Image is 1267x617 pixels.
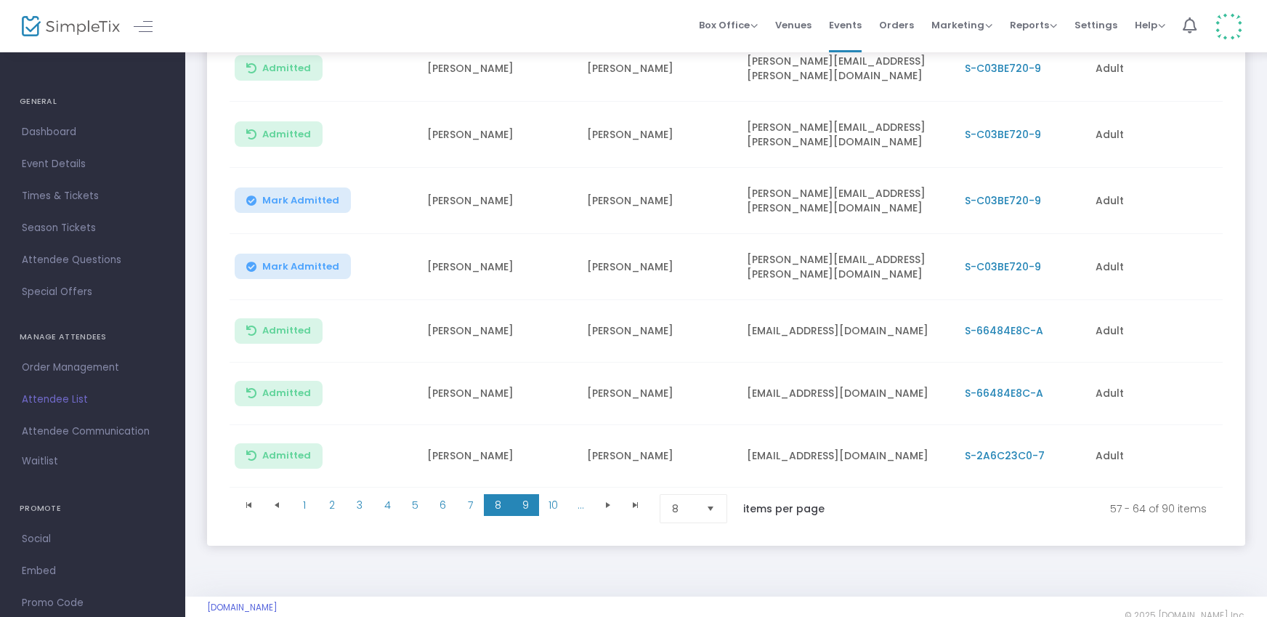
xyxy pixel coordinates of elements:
kendo-pager-info: 57 - 64 of 90 items [855,494,1207,523]
span: Page 1 [291,494,318,516]
span: Go to the previous page [271,499,283,511]
span: Page 4 [373,494,401,516]
span: Times & Tickets [22,187,163,206]
span: Go to the next page [594,494,622,516]
label: items per page [743,501,825,516]
td: [PERSON_NAME] [578,425,738,488]
button: Admitted [235,121,323,147]
td: [PERSON_NAME] [578,36,738,102]
span: Season Tickets [22,219,163,238]
span: Social [22,530,163,549]
td: [EMAIL_ADDRESS][DOMAIN_NAME] [738,425,956,488]
span: Settings [1074,7,1117,44]
span: S-C03BE720-9 [965,127,1041,142]
span: Waitlist [22,454,58,469]
span: Attendee List [22,390,163,409]
span: Mark Admitted [262,195,339,206]
span: Orders [879,7,914,44]
span: Embed [22,562,163,581]
span: Go to the last page [622,494,649,516]
span: Go to the first page [243,499,255,511]
button: Mark Admitted [235,187,351,213]
td: Adult [1087,102,1247,168]
span: Venues [775,7,811,44]
span: Promo Code [22,594,163,613]
td: [PERSON_NAME][EMAIL_ADDRESS][PERSON_NAME][DOMAIN_NAME] [738,36,956,102]
span: S-2A6C23C0-7 [965,448,1045,463]
span: Go to the previous page [263,494,291,516]
button: Admitted [235,443,323,469]
h4: MANAGE ATTENDEES [20,323,166,352]
span: Page 5 [401,494,429,516]
td: [PERSON_NAME] [578,102,738,168]
span: Go to the first page [235,494,263,516]
td: [PERSON_NAME] [418,36,578,102]
span: Event Details [22,155,163,174]
span: Events [829,7,862,44]
span: Special Offers [22,283,163,302]
td: [PERSON_NAME] [578,168,738,234]
td: Adult [1087,425,1247,488]
td: [PERSON_NAME] [578,234,738,300]
td: Adult [1087,300,1247,363]
span: Admitted [262,325,311,336]
h4: GENERAL [20,87,166,116]
span: S-C03BE720-9 [965,193,1041,208]
span: Page 6 [429,494,456,516]
td: [PERSON_NAME] [578,363,738,425]
td: [PERSON_NAME][EMAIL_ADDRESS][PERSON_NAME][DOMAIN_NAME] [738,234,956,300]
span: S-C03BE720-9 [965,61,1041,76]
span: Order Management [22,358,163,377]
span: S-66484E8C-A [965,323,1043,338]
h4: PROMOTE [20,494,166,523]
span: Admitted [262,62,311,74]
td: Adult [1087,36,1247,102]
button: Select [700,495,721,523]
span: Go to the next page [602,499,614,511]
span: Attendee Communication [22,422,163,441]
td: [PERSON_NAME] [418,425,578,488]
button: Admitted [235,55,323,81]
td: Adult [1087,168,1247,234]
td: [PERSON_NAME] [418,168,578,234]
span: Admitted [262,450,311,461]
span: Admitted [262,129,311,140]
td: Adult [1087,363,1247,425]
span: Page 3 [346,494,373,516]
span: Page 8 [484,494,511,516]
span: Page 9 [511,494,539,516]
span: Page 10 [539,494,567,516]
a: [DOMAIN_NAME] [207,602,278,613]
span: Mark Admitted [262,261,339,273]
span: S-C03BE720-9 [965,259,1041,274]
td: [PERSON_NAME] [418,300,578,363]
span: Page 2 [318,494,346,516]
td: [PERSON_NAME][EMAIL_ADDRESS][PERSON_NAME][DOMAIN_NAME] [738,168,956,234]
button: Admitted [235,318,323,344]
td: [PERSON_NAME] [418,363,578,425]
span: Help [1135,18,1165,32]
span: Marketing [931,18,992,32]
span: Page 7 [456,494,484,516]
span: Dashboard [22,123,163,142]
span: 8 [672,501,695,516]
button: Mark Admitted [235,254,351,279]
span: Go to the last page [630,499,641,511]
span: Page 11 [567,494,594,516]
td: [EMAIL_ADDRESS][DOMAIN_NAME] [738,300,956,363]
span: Admitted [262,387,311,399]
span: Attendee Questions [22,251,163,270]
td: [PERSON_NAME] [418,102,578,168]
span: Reports [1010,18,1057,32]
td: Adult [1087,234,1247,300]
span: S-66484E8C-A [965,386,1043,400]
td: [PERSON_NAME] [578,300,738,363]
td: [PERSON_NAME] [418,234,578,300]
td: [EMAIL_ADDRESS][DOMAIN_NAME] [738,363,956,425]
td: [PERSON_NAME][EMAIL_ADDRESS][PERSON_NAME][DOMAIN_NAME] [738,102,956,168]
span: Box Office [699,18,758,32]
button: Admitted [235,381,323,406]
